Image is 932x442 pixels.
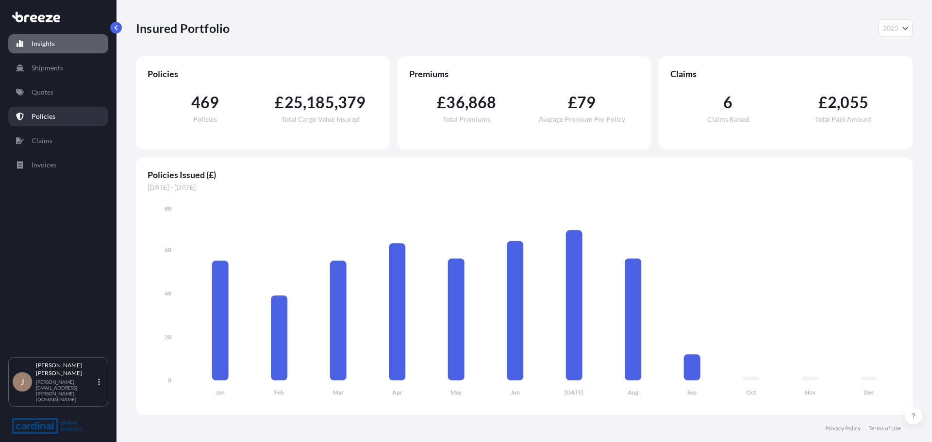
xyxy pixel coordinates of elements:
[20,377,24,387] span: J
[165,246,171,253] tspan: 60
[274,389,284,396] tspan: Feb
[32,39,55,49] p: Insights
[36,361,96,377] p: [PERSON_NAME] [PERSON_NAME]
[815,116,871,123] span: Total Paid Amount
[12,418,83,434] img: organization-logo
[165,333,171,341] tspan: 20
[577,95,596,110] span: 79
[539,116,625,123] span: Average Premium Per Policy
[443,116,490,123] span: Total Premiums
[879,19,913,37] button: Year Selector
[818,95,828,110] span: £
[450,389,462,396] tspan: May
[136,20,230,36] p: Insured Portfolio
[32,112,55,121] p: Policies
[32,160,56,170] p: Invoices
[840,95,868,110] span: 055
[723,95,732,110] span: 6
[306,95,334,110] span: 185
[468,95,497,110] span: 868
[628,389,639,396] tspan: Aug
[8,131,108,150] a: Claims
[333,389,344,396] tspan: Mar
[8,34,108,53] a: Insights
[868,425,901,432] a: Terms of Use
[36,379,96,402] p: [PERSON_NAME][EMAIL_ADDRESS][PERSON_NAME][DOMAIN_NAME]
[303,95,306,110] span: ,
[338,95,366,110] span: 379
[193,116,217,123] span: Policies
[446,95,465,110] span: 36
[32,87,53,97] p: Quotes
[168,377,171,384] tspan: 0
[165,205,171,212] tspan: 80
[282,116,359,123] span: Total Cargo Value Insured
[148,169,901,180] span: Policies Issued (£)
[746,389,756,396] tspan: Oct
[565,389,583,396] tspan: [DATE]
[805,389,816,396] tspan: Nov
[511,389,520,396] tspan: Jun
[437,95,446,110] span: £
[409,68,640,80] span: Premiums
[216,389,225,396] tspan: Jan
[191,95,219,110] span: 469
[825,425,861,432] a: Privacy Policy
[707,116,749,123] span: Claims Raised
[275,95,284,110] span: £
[465,95,468,110] span: ,
[32,136,52,146] p: Claims
[828,95,837,110] span: 2
[568,95,577,110] span: £
[8,155,108,175] a: Invoices
[148,182,901,192] span: [DATE] - [DATE]
[284,95,303,110] span: 25
[148,68,378,80] span: Policies
[8,107,108,126] a: Policies
[864,389,874,396] tspan: Dec
[8,58,108,78] a: Shipments
[334,95,338,110] span: ,
[8,82,108,102] a: Quotes
[670,68,901,80] span: Claims
[687,389,697,396] tspan: Sep
[32,63,63,73] p: Shipments
[837,95,840,110] span: ,
[392,389,402,396] tspan: Apr
[883,23,899,33] span: 2025
[165,290,171,297] tspan: 40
